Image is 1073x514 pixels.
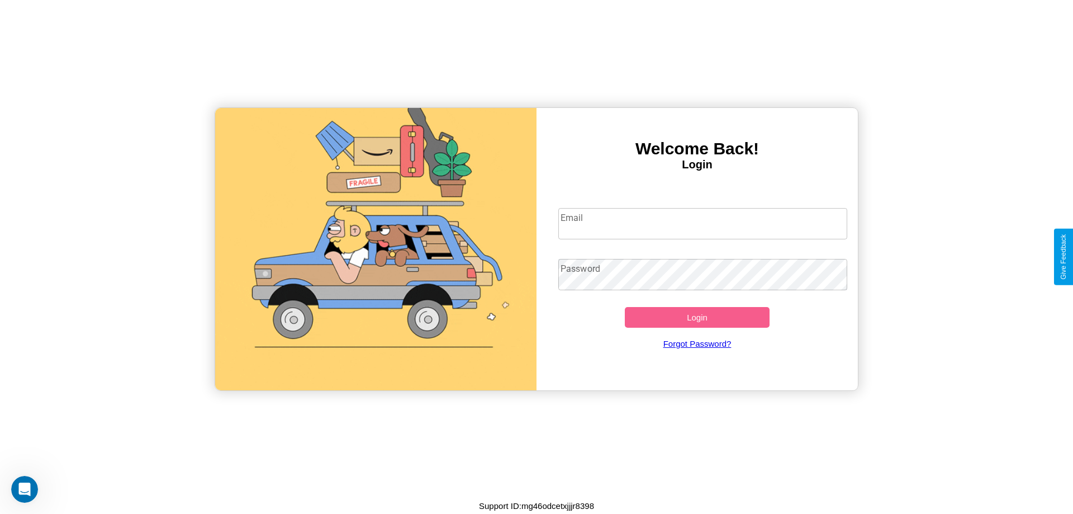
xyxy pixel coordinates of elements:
h3: Welcome Back! [536,139,858,158]
iframe: Intercom live chat [11,476,38,503]
img: gif [215,108,536,390]
button: Login [625,307,770,328]
div: Give Feedback [1060,234,1067,280]
h4: Login [536,158,858,171]
p: Support ID: mg46odcetxjjjr8398 [479,498,594,513]
a: Forgot Password? [553,328,842,360]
